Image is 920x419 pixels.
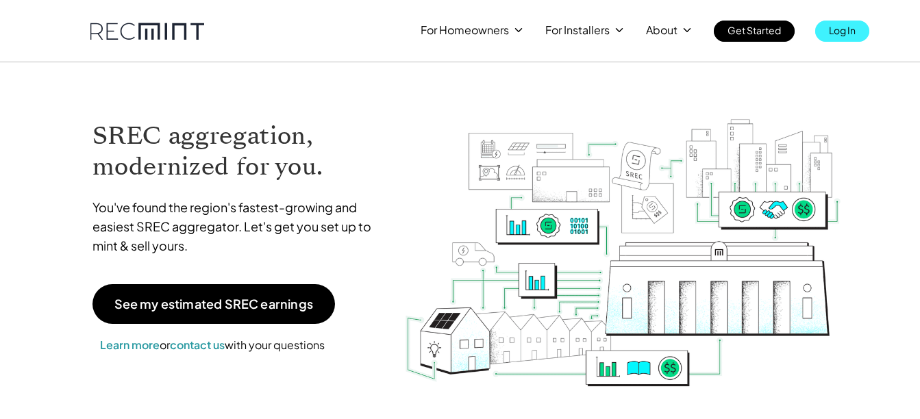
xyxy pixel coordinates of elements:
[114,298,313,310] p: See my estimated SREC earnings
[92,336,332,354] p: or with your questions
[92,198,384,255] p: You've found the region's fastest-growing and easiest SREC aggregator. Let's get you set up to mi...
[421,21,509,40] p: For Homeowners
[815,21,869,42] a: Log In
[170,338,225,352] a: contact us
[646,21,677,40] p: About
[728,21,781,40] p: Get Started
[100,338,160,352] a: Learn more
[545,21,610,40] p: For Installers
[92,120,384,182] h1: SREC aggregation, modernized for you.
[714,21,795,42] a: Get Started
[92,284,335,324] a: See my estimated SREC earnings
[404,83,841,390] img: RECmint value cycle
[829,21,856,40] p: Log In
